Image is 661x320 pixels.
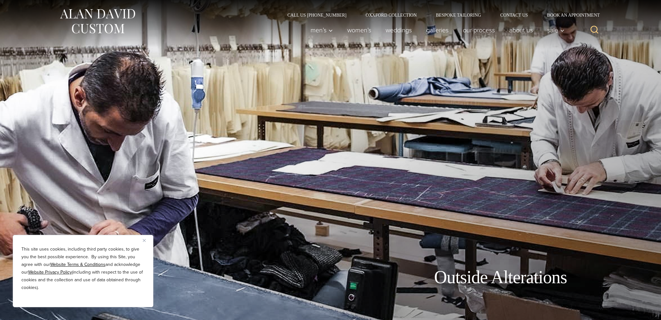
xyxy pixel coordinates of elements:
a: Our Process [456,24,502,36]
span: Men’s [311,27,333,33]
a: About Us [502,24,540,36]
a: Bespoke Tailoring [426,13,490,17]
a: Contact Us [491,13,538,17]
a: Website Terms & Conditions [50,261,105,268]
h1: Outside Alterations [434,267,567,288]
a: Women’s [340,24,378,36]
a: Call Us [PHONE_NUMBER] [278,13,356,17]
a: Oxxford Collection [356,13,426,17]
img: Alan David Custom [59,7,136,36]
p: This site uses cookies, including third party cookies, to give you the best possible experience. ... [21,245,145,292]
span: Sale [547,27,565,33]
nav: Primary Navigation [303,24,568,36]
a: Galleries [419,24,456,36]
nav: Secondary Navigation [278,13,602,17]
a: Book an Appointment [537,13,602,17]
img: Close [143,239,146,242]
button: Close [143,236,150,244]
a: Website Privacy Policy [28,269,72,276]
button: View Search Form [587,22,602,38]
a: weddings [378,24,419,36]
